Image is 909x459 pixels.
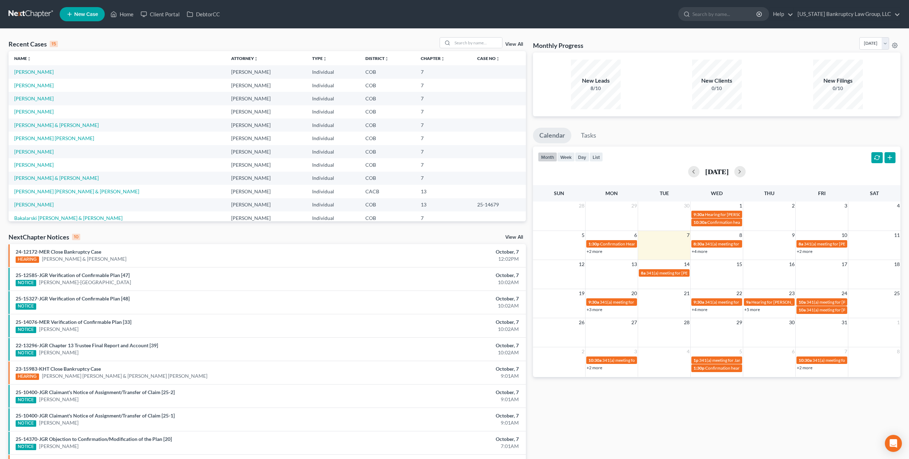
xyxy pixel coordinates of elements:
[505,235,523,240] a: View All
[14,188,139,194] a: [PERSON_NAME] [PERSON_NAME] & [PERSON_NAME]
[306,198,360,211] td: Individual
[356,326,519,333] div: 10:02AM
[477,56,500,61] a: Case Nounfold_more
[360,185,415,198] td: CACB
[16,374,39,380] div: HEARING
[306,118,360,132] td: Individual
[415,211,472,225] td: 7
[360,92,415,105] td: COB
[356,349,519,356] div: 10:02AM
[896,201,900,210] span: 4
[588,241,599,247] span: 1:30p
[225,132,306,145] td: [PERSON_NAME]
[646,270,715,276] span: 341(a) meeting for [PERSON_NAME]
[356,419,519,426] div: 9:01AM
[16,444,36,450] div: NOTICE
[736,289,743,298] span: 22
[699,358,823,363] span: 341(a) meeting for Jamirose [PERSON_NAME] & [PERSON_NAME]
[452,38,502,48] input: Search by name...
[356,279,519,286] div: 10:02AM
[356,412,519,419] div: October, 7
[356,372,519,380] div: 9:01AM
[791,201,795,210] span: 2
[306,92,360,105] td: Individual
[225,211,306,225] td: [PERSON_NAME]
[306,105,360,118] td: Individual
[693,358,698,363] span: 1p
[356,389,519,396] div: October, 7
[841,231,848,239] span: 10
[14,69,54,75] a: [PERSON_NAME]
[360,132,415,145] td: COB
[14,109,54,115] a: [PERSON_NAME]
[107,8,137,21] a: Home
[137,8,183,21] a: Client Portal
[578,318,585,327] span: 26
[16,366,101,372] a: 23-15983-KHT Close Bankruptcy Case
[225,92,306,105] td: [PERSON_NAME]
[799,358,812,363] span: 10:30a
[415,65,472,78] td: 7
[74,12,98,17] span: New Case
[415,172,472,185] td: 7
[736,260,743,269] span: 15
[415,185,472,198] td: 13
[365,56,389,61] a: Districtunfold_more
[707,220,788,225] span: Confirmation hearing for [PERSON_NAME]
[39,349,78,356] a: [PERSON_NAME]
[306,211,360,225] td: Individual
[16,295,130,302] a: 25-15327-JGR Verification of Confirmable Plan [48]
[841,289,848,298] span: 24
[799,241,803,247] span: 8a
[744,307,760,312] a: +5 more
[415,145,472,158] td: 7
[16,272,130,278] a: 25-12585-JGR Verification of Confirmable Plan [47]
[711,190,723,196] span: Wed
[16,413,175,419] a: 25-10400-JGR Claimant's Notice of Assignment/Transfer of Claim [25-1]
[692,307,707,312] a: +4 more
[312,56,327,61] a: Typeunfold_more
[415,105,472,118] td: 7
[739,347,743,356] span: 5
[600,241,681,247] span: Confirmation Hearing for [PERSON_NAME]
[813,85,863,92] div: 0/10
[254,57,258,61] i: unfold_more
[705,241,811,247] span: 341(a) meeting for [PERSON_NAME] & [PERSON_NAME]
[225,145,306,158] td: [PERSON_NAME]
[16,319,131,325] a: 25-14076-MER Verification of Confirmable Plan [33]
[356,248,519,255] div: October, 7
[415,158,472,171] td: 7
[225,79,306,92] td: [PERSON_NAME]
[893,260,900,269] span: 18
[605,190,618,196] span: Mon
[16,327,36,333] div: NOTICE
[806,299,875,305] span: 341(a) meeting for [PERSON_NAME]
[812,358,881,363] span: 341(a) meeting for [PERSON_NAME]
[641,270,646,276] span: 8a
[813,77,863,85] div: New Filings
[14,95,54,101] a: [PERSON_NAME]
[42,372,207,380] a: [PERSON_NAME] [PERSON_NAME] & [PERSON_NAME] [PERSON_NAME]
[751,299,807,305] span: Hearing for [PERSON_NAME]
[14,135,94,141] a: [PERSON_NAME] [PERSON_NAME]
[225,198,306,211] td: [PERSON_NAME]
[231,56,258,61] a: Attorneyunfold_more
[587,249,602,254] a: +2 more
[571,85,621,92] div: 8/10
[788,289,795,298] span: 23
[360,105,415,118] td: COB
[893,289,900,298] span: 25
[39,396,78,403] a: [PERSON_NAME]
[14,56,31,61] a: Nameunfold_more
[693,241,704,247] span: 8:30a
[693,365,704,371] span: 1:30p
[791,347,795,356] span: 6
[764,190,774,196] span: Thu
[797,365,812,370] a: +2 more
[306,185,360,198] td: Individual
[14,162,54,168] a: [PERSON_NAME]
[578,260,585,269] span: 12
[225,185,306,198] td: [PERSON_NAME]
[225,172,306,185] td: [PERSON_NAME]
[806,307,875,313] span: 341(a) meeting for [PERSON_NAME]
